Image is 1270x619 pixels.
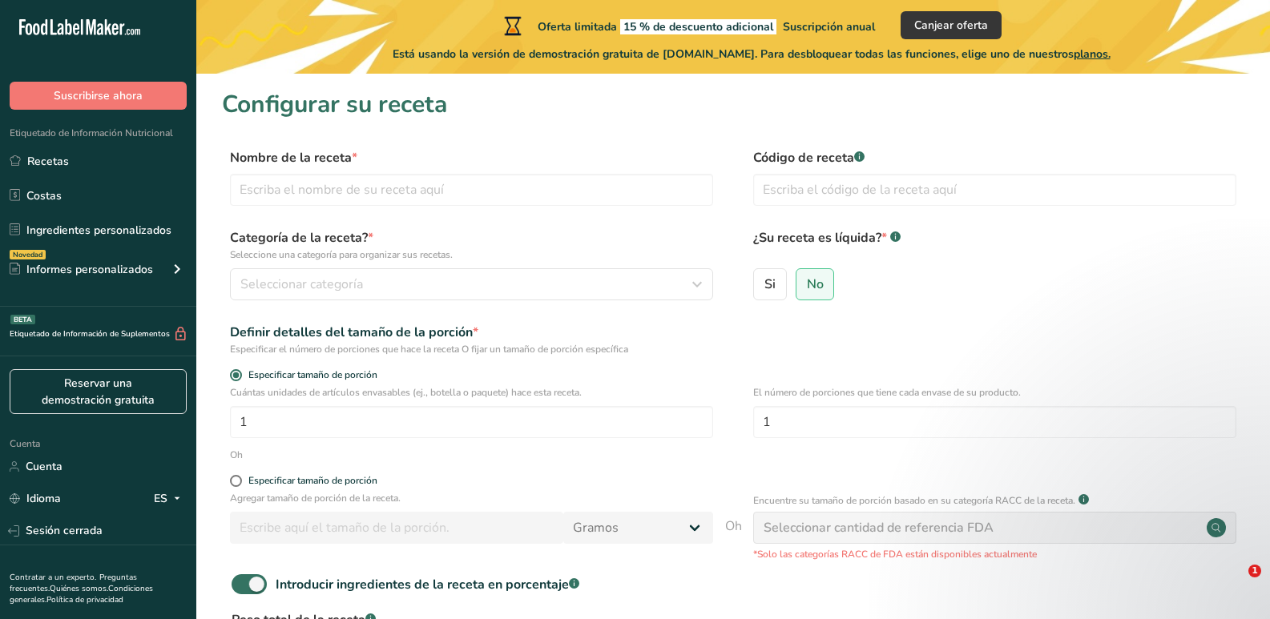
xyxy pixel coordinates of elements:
a: Reservar una demostración gratuita [10,369,187,414]
font: El número de porciones que tiene cada envase de su producto. [753,386,1021,399]
input: Escriba el código de la receta aquí [753,174,1236,206]
font: Cuenta [26,459,62,474]
button: Canjear oferta [901,11,1002,39]
font: Oh [725,517,742,535]
font: Informes personalizados [26,262,153,277]
iframe: Chat en vivo de Intercom [1216,565,1254,603]
font: Seleccionar cantidad de referencia FDA [764,519,994,537]
font: Etiquetado de Información Nutricional [10,127,173,139]
font: Especificar tamaño de porción [248,474,377,487]
font: Cuenta [10,437,40,450]
a: Preguntas frecuentes. [10,572,137,594]
font: Cuántas unidades de artículos envasables (ej., botella o paquete) hace esta receta. [230,386,582,399]
font: Reservar una demostración gratuita [42,376,155,408]
font: Ingredientes personalizados [26,223,171,238]
font: Canjear oferta [914,18,988,33]
font: Nombre de la receta [230,149,352,167]
font: 1 [1252,565,1258,576]
font: No [807,275,824,293]
a: Condiciones generales. [10,583,153,605]
font: Introducir ingredientes de la receta en porcentaje [276,576,569,593]
font: Etiquetado de Información de Suplementos [10,328,170,340]
font: Está usando la versión de demostración gratuita de [DOMAIN_NAME]. Para desbloquear todas las func... [393,46,1074,62]
font: Si [764,275,776,293]
font: Oferta limitada [538,19,617,34]
font: ¿Su receta es líquida? [753,229,881,247]
font: Seleccione una categoría para organizar sus recetas. [230,248,453,261]
font: Agregar tamaño de porción de la receta. [230,492,401,504]
font: Suscripción anual [783,19,875,34]
font: Definir detalles del tamaño de la porción [230,324,473,341]
font: Sesión cerrada [26,523,103,538]
font: Encuentre su tamaño de porción basado en su categoría RACC de la receta. [753,494,1075,507]
a: Contratar a un experto. [10,572,96,583]
font: Suscribirse ahora [54,88,143,103]
font: Oh [230,448,243,461]
button: Suscribirse ahora [10,82,187,110]
font: *Solo las categorías RACC de FDA están disponibles actualmente [753,548,1037,561]
font: Código de receta [753,149,854,167]
font: Categoría de la receta? [230,229,368,247]
font: Configurar su receta [222,88,447,121]
font: Costas [26,188,62,203]
font: BETA [14,315,32,324]
font: Especificar tamaño de porción [248,368,377,381]
input: Escribe aquí el tamaño de la porción. [230,512,563,544]
font: 15 % de descuento adicional [623,19,773,34]
a: Política de privacidad [46,594,123,605]
font: Recetas [27,154,69,169]
font: planos. [1074,46,1111,62]
font: ES [154,491,167,506]
button: Seleccionar categoría [230,268,713,300]
input: Escriba el nombre de su receta aquí [230,174,713,206]
font: Seleccionar categoría [240,275,363,293]
font: Novedad [13,250,42,259]
font: Especificar el número de porciones que hace la receta O fijar un tamaño de porción específica [230,343,628,356]
a: Quiénes somos. [50,583,108,594]
font: Idioma [26,491,61,506]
